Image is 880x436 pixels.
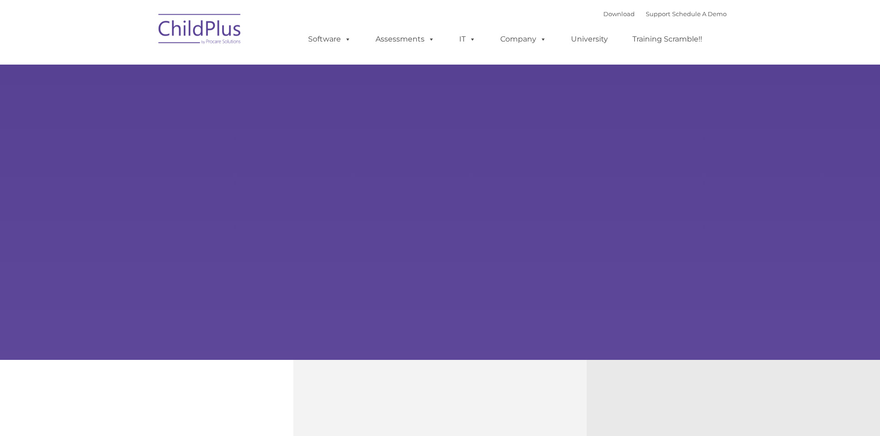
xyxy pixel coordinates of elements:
[450,30,485,48] a: IT
[366,30,444,48] a: Assessments
[672,10,727,18] a: Schedule A Demo
[562,30,617,48] a: University
[623,30,711,48] a: Training Scramble!!
[299,30,360,48] a: Software
[646,10,670,18] a: Support
[154,7,246,54] img: ChildPlus by Procare Solutions
[491,30,556,48] a: Company
[603,10,635,18] a: Download
[603,10,727,18] font: |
